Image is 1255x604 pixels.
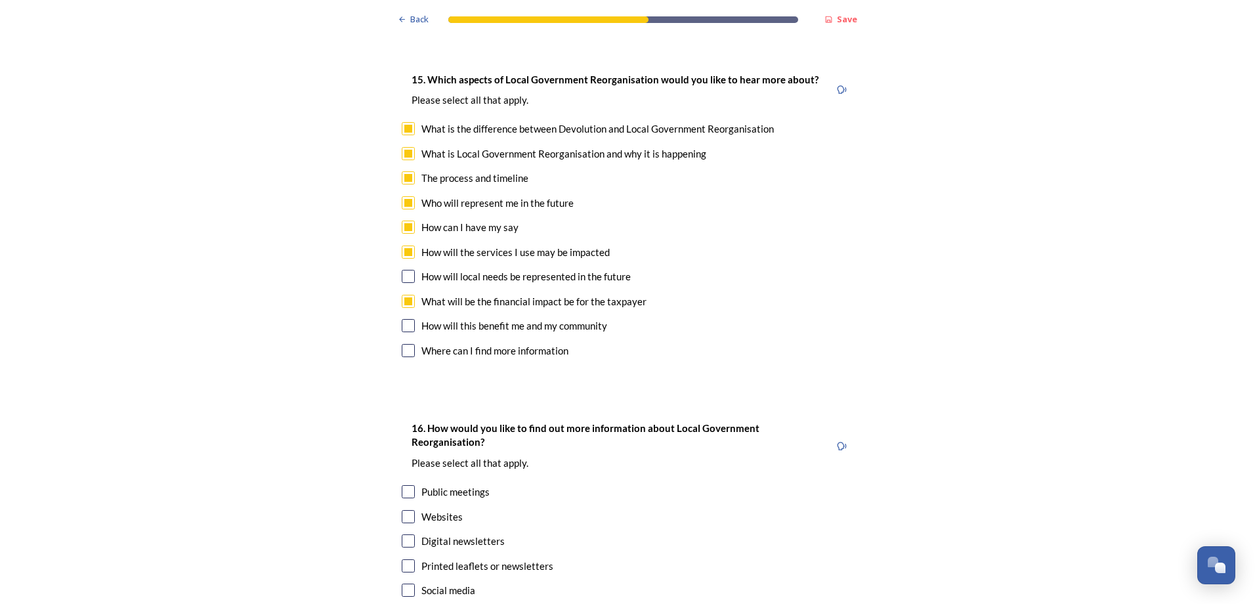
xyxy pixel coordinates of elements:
div: How will local needs be represented in the future [421,269,631,284]
div: Websites [421,509,463,525]
div: What is Local Government Reorganisation and why it is happening [421,146,706,162]
div: Public meetings [421,485,490,500]
p: Please select all that apply. [412,93,819,107]
strong: 15. Which aspects of Local Government Reorganisation would you like to hear more about? [412,74,819,85]
strong: Save [837,13,857,25]
div: What will be the financial impact be for the taxpayer [421,294,647,309]
strong: 16. How would you like to find out more information about Local Government Reorganisation? [412,422,761,448]
div: How will the services I use may be impacted [421,245,610,260]
div: The process and timeline [421,171,528,186]
div: Who will represent me in the future [421,196,574,211]
div: How will this benefit me and my community [421,318,607,334]
div: How can I have my say [421,220,519,235]
p: Please select all that apply. [412,456,820,470]
div: Where can I find more information [421,343,568,358]
div: Printed leaflets or newsletters [421,559,553,574]
button: Open Chat [1197,546,1235,584]
div: Digital newsletters [421,534,505,549]
span: Back [410,13,429,26]
div: What is the difference between Devolution and Local Government Reorganisation [421,121,774,137]
div: Social media [421,583,475,598]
